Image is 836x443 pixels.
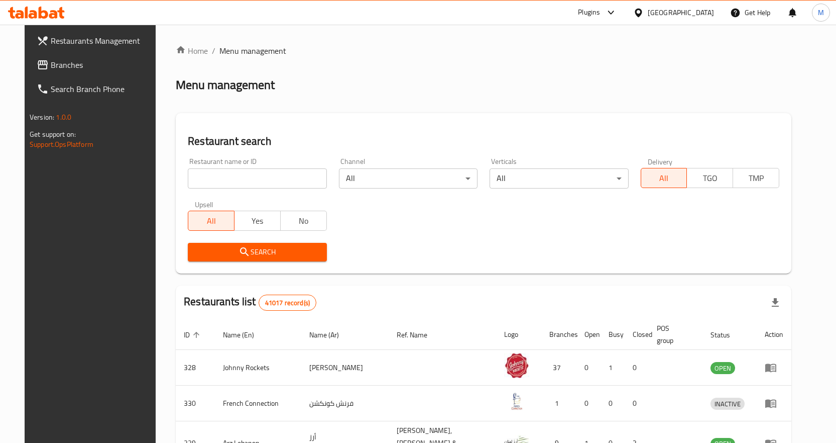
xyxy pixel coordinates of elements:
span: OPEN [710,363,735,374]
td: 0 [576,350,601,386]
span: All [192,214,230,228]
span: Branches [51,59,156,71]
img: French Connection [504,389,529,414]
span: TGO [691,171,729,186]
div: INACTIVE [710,398,745,410]
th: Open [576,319,601,350]
td: French Connection [215,386,301,421]
span: Status [710,329,743,341]
a: Home [176,45,208,57]
a: Search Branch Phone [29,77,164,101]
button: No [280,211,327,231]
span: Ref. Name [397,329,440,341]
div: All [339,168,477,189]
div: Total records count [259,295,316,311]
input: Search for restaurant name or ID.. [188,168,326,189]
li: / [212,45,215,57]
span: No [285,214,323,228]
button: TGO [686,168,733,188]
div: Menu [765,397,783,409]
button: Yes [234,211,281,231]
td: 0 [625,350,649,386]
td: 330 [176,386,215,421]
span: Yes [238,214,277,228]
span: Menu management [219,45,286,57]
div: [GEOGRAPHIC_DATA] [648,7,714,18]
a: Restaurants Management [29,29,164,53]
th: Busy [601,319,625,350]
h2: Restaurant search [188,134,779,149]
div: Menu [765,362,783,374]
td: 0 [625,386,649,421]
span: TMP [737,171,775,186]
span: Version: [30,111,54,124]
button: All [641,168,687,188]
td: 1 [541,386,576,421]
img: Johnny Rockets [504,353,529,378]
h2: Menu management [176,77,275,93]
th: Logo [496,319,541,350]
nav: breadcrumb [176,45,791,57]
td: فرنش كونكشن [301,386,389,421]
button: Search [188,243,326,261]
span: Restaurants Management [51,35,156,47]
th: Branches [541,319,576,350]
td: 37 [541,350,576,386]
label: Upsell [195,201,213,208]
span: INACTIVE [710,398,745,410]
label: Delivery [648,158,673,165]
span: Search [196,246,318,258]
div: Plugins [578,7,600,19]
a: Support.OpsPlatform [30,138,93,151]
td: 1 [601,350,625,386]
td: Johnny Rockets [215,350,301,386]
span: Search Branch Phone [51,83,156,95]
span: Name (Ar) [309,329,352,341]
td: 328 [176,350,215,386]
span: All [645,171,683,186]
span: 1.0.0 [56,111,71,124]
button: All [188,211,234,231]
td: 0 [601,386,625,421]
span: Name (En) [223,329,267,341]
span: POS group [657,322,690,346]
button: TMP [733,168,779,188]
th: Closed [625,319,649,350]
span: ID [184,329,203,341]
th: Action [757,319,791,350]
td: 0 [576,386,601,421]
div: Export file [763,291,787,315]
a: Branches [29,53,164,77]
span: 41017 record(s) [259,298,316,308]
span: Get support on: [30,128,76,141]
div: All [490,168,628,189]
span: M [818,7,824,18]
td: [PERSON_NAME] [301,350,389,386]
h2: Restaurants list [184,294,316,311]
